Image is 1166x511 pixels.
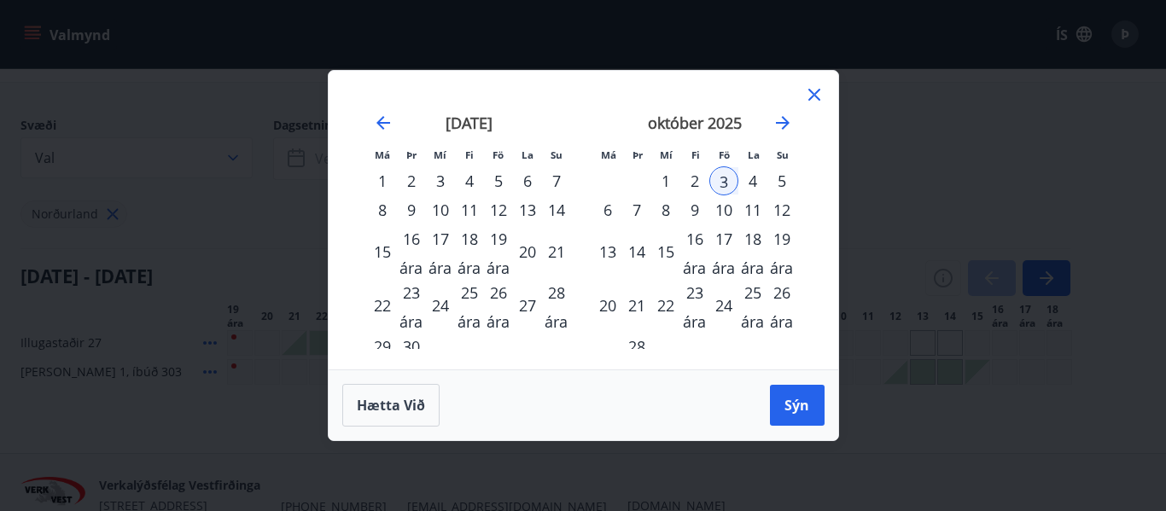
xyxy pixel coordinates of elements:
td: Choose miðvikudagur, 10. september 2025 as your check-out date. It’s available. [426,195,455,224]
td: Choose þriðjudagur, 2. september 2025 as your check-out date. It’s available. [397,166,426,195]
font: 12 [773,200,790,220]
td: Choose fimmtudagur, 25. september 2025 as your check-out date. It’s available. [455,278,484,332]
font: Þr [406,148,417,161]
font: Su [777,148,789,161]
font: 2 [407,171,416,191]
td: Choose sunnudagur, 7. september 2025 as your check-out date. It’s available. [542,166,571,195]
td: Choose laugardagur, 27. september 2025 as your check-out date. It’s available. [513,278,542,332]
font: 16 ára [683,229,706,278]
font: 23 ára [399,282,423,332]
td: Choose föstudagur, 31. október 2025 as your check-out date. It’s available. [709,332,738,386]
td: Choose þriðjudagur, 9. september 2025 as your check-out date. It’s available. [397,195,426,224]
td: Choose sunnudagur, 26. október 2025 as your check-out date. It’s available. [767,278,796,332]
div: Færðu aftur á bak til að skipta yfir í fyrri mánuð. [373,113,394,133]
td: Choose laugardagur, 4. október 2025 as your check-out date. It’s available. [738,166,767,195]
font: 13 [599,241,616,262]
font: 1 [662,171,670,191]
font: 2 [691,171,699,191]
td: Choose mánudagur, 8. september 2025 as your check-out date. It’s available. [368,195,397,224]
button: Sýn [770,385,825,426]
td: Choose miðvikudagur, 3. september 2025 as your check-out date. It’s available. [426,166,455,195]
td: Choose mánudagur, 22. september 2025 as your check-out date. It’s available. [368,278,397,332]
td: Choose mánudagur, 27. október 2025 as your check-out date. It’s available. [593,332,622,386]
font: 8 [662,200,670,220]
td: Choose laugardagur, 20. september 2025 as your check-out date. It’s available. [513,224,542,278]
font: 5 [778,171,786,191]
font: 25 ára [458,282,481,332]
font: 27 [599,349,616,369]
font: 21 [628,295,645,316]
font: 7 [633,200,641,220]
font: 7 [552,171,561,191]
font: La [748,148,760,161]
td: Choose sunnudagur, 19. október 2025 as your check-out date. It’s available. [767,224,796,278]
font: 8 [378,200,387,220]
font: 21 [548,241,565,262]
font: Má [601,148,616,161]
font: 18 ára [741,229,764,278]
font: 28 ára [625,336,648,386]
font: Su [551,148,563,161]
font: 31 [715,349,732,369]
font: 19 ára [770,229,793,278]
font: 6 [523,171,532,191]
td: Choose sunnudagur, 28. september 2025 as your check-out date. It’s available. [542,278,571,332]
font: Sýn [784,396,809,415]
font: 1 [378,171,387,191]
td: Choose mánudagur, 1. september 2025 as your check-out date. It’s available. [368,166,397,195]
font: Mí [660,148,673,161]
font: Hætta við [357,396,425,415]
td: Choose miðvikudagur, 24. september 2025 as your check-out date. It’s available. [426,278,455,332]
font: 6 [603,200,612,220]
td: Choose þriðjudagur, 14. október 2025 as your check-out date. It’s available. [622,224,651,278]
td: Choose miðvikudagur, 1. október 2025 as your check-out date. It’s available. [651,166,680,195]
font: 15 [657,241,674,262]
font: Fi [691,148,700,161]
font: 15 [374,241,391,262]
font: 19 ára [487,229,510,278]
font: Þr [633,148,643,161]
font: 18 ára [458,229,481,278]
td: Choose föstudagur, 26. september 2025 as your check-out date. It’s available. [484,278,513,332]
font: 17 ára [712,229,735,278]
font: 28 ára [545,282,568,332]
td: Choose mánudagur, 6. október 2025 as your check-out date. It’s available. [593,195,622,224]
td: Choose laugardagur, 25. október 2025 as your check-out date. It’s available. [738,278,767,332]
td: Choose sunnudagur, 5. október 2025 as your check-out date. It’s available. [767,166,796,195]
font: 10 [715,200,732,220]
td: Choose laugardagur, 11. október 2025 as your check-out date. It’s available. [738,195,767,224]
td: Choose þriðjudagur, 16. september 2025 as your check-out date. It’s available. [397,224,426,278]
td: Choose föstudagur, 17. október 2025 as your check-out date. It’s available. [709,224,738,278]
font: [DATE] [446,113,493,133]
div: Færðu þig áfram til að skipta yfir í næsta mánuð. [772,113,793,133]
font: 30 [686,349,703,369]
font: 5 [494,171,503,191]
font: 14 [628,241,645,262]
td: Choose þriðjudagur, 28. október 2025 as your check-out date. It’s available. [622,332,651,386]
td: Choose mánudagur, 20. október 2025 as your check-out date. It’s available. [593,278,622,332]
td: Choose miðvikudagur, 29. október 2025 as your check-out date. It’s available. [651,332,680,386]
td: Choose fimmtudagur, 18. september 2025 as your check-out date. It’s available. [455,224,484,278]
font: 12 [490,200,507,220]
font: október 2025 [648,113,742,133]
font: 9 [691,200,699,220]
font: 3 [436,171,445,191]
td: Choose fimmtudagur, 23. október 2025 as your check-out date. It’s available. [680,278,709,332]
td: Choose föstudagur, 12. september 2025 as your check-out date. It’s available. [484,195,513,224]
td: Choose mánudagur, 15. september 2025 as your check-out date. It’s available. [368,224,397,278]
div: Dagatal [349,91,818,349]
font: 26 ára [487,282,510,332]
font: 10 [432,200,449,220]
td: Choose sunnudagur, 14. september 2025 as your check-out date. It’s available. [542,195,571,224]
td: Selected as start date. föstudagur, 3. október 2025 [709,166,738,195]
font: 22 [374,295,391,316]
td: Choose þriðjudagur, 7. október 2025 as your check-out date. It’s available. [622,195,651,224]
font: 23 ára [683,282,706,332]
font: 17 ára [429,229,452,278]
font: 20 [519,241,536,262]
td: Choose fimmtudagur, 11. september 2025 as your check-out date. It’s available. [455,195,484,224]
font: 4 [465,171,474,191]
font: 11 [744,200,761,220]
font: 4 [749,171,757,191]
td: Choose fimmtudagur, 4. september 2025 as your check-out date. It’s available. [455,166,484,195]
